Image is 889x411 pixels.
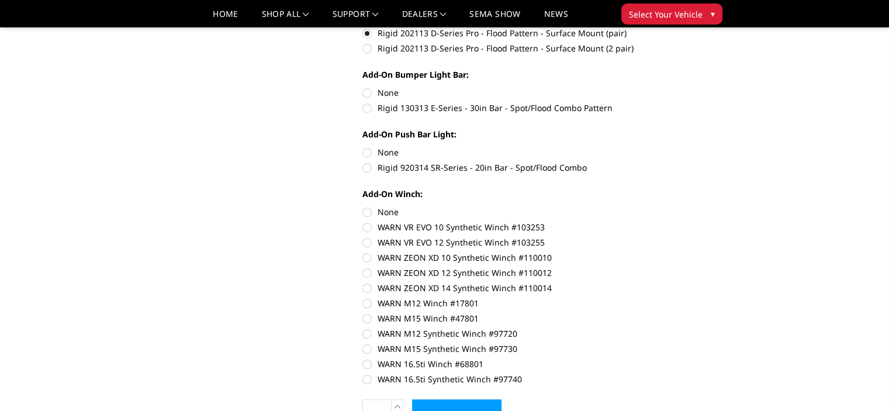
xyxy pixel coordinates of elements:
[362,343,685,355] label: WARN M15 Synthetic Winch #97730
[362,221,685,233] label: WARN VR EVO 10 Synthetic Winch #103253
[362,236,685,248] label: WARN VR EVO 12 Synthetic Winch #103255
[362,102,685,114] label: Rigid 130313 E-Series - 30in Bar - Spot/Flood Combo Pattern
[362,68,685,81] label: Add-On Bumper Light Bar:
[362,312,685,324] label: WARN M15 Winch #47801
[711,8,715,20] span: ▾
[362,267,685,279] label: WARN ZEON XD 12 Synthetic Winch #110012
[469,10,520,27] a: SEMA Show
[362,87,685,99] label: None
[362,42,685,54] label: Rigid 202113 D-Series Pro - Flood Pattern - Surface Mount (2 pair)
[362,188,685,200] label: Add-On Winch:
[629,8,703,20] span: Select Your Vehicle
[362,161,685,174] label: Rigid 920314 SR-Series - 20in Bar - Spot/Flood Combo
[621,4,722,25] button: Select Your Vehicle
[362,206,685,218] label: None
[362,27,685,39] label: Rigid 202113 D-Series Pro - Flood Pattern - Surface Mount (pair)
[362,282,685,294] label: WARN ZEON XD 14 Synthetic Winch #110014
[362,297,685,309] label: WARN M12 Winch #17801
[362,358,685,370] label: WARN 16.5ti Winch #68801
[262,10,309,27] a: shop all
[362,146,685,158] label: None
[213,10,238,27] a: Home
[333,10,379,27] a: Support
[362,128,685,140] label: Add-On Push Bar Light:
[362,251,685,264] label: WARN ZEON XD 10 Synthetic Winch #110010
[544,10,568,27] a: News
[402,10,447,27] a: Dealers
[362,373,685,385] label: WARN 16.5ti Synthetic Winch #97740
[362,327,685,340] label: WARN M12 Synthetic Winch #97720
